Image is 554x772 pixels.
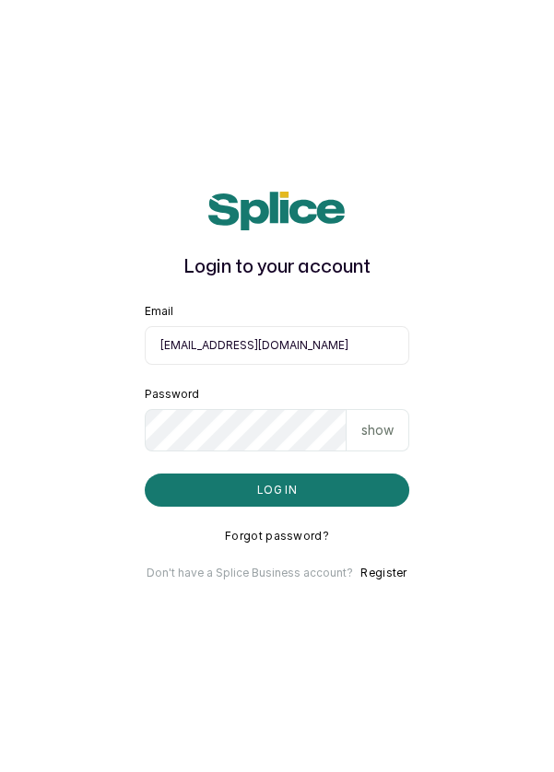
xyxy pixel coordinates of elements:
[145,326,410,365] input: email@acme.com
[225,529,329,544] button: Forgot password?
[147,566,353,580] p: Don't have a Splice Business account?
[361,421,394,439] p: show
[145,474,410,507] button: Log in
[145,304,173,319] label: Email
[145,252,410,282] h1: Login to your account
[145,387,199,402] label: Password
[360,566,407,580] button: Register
